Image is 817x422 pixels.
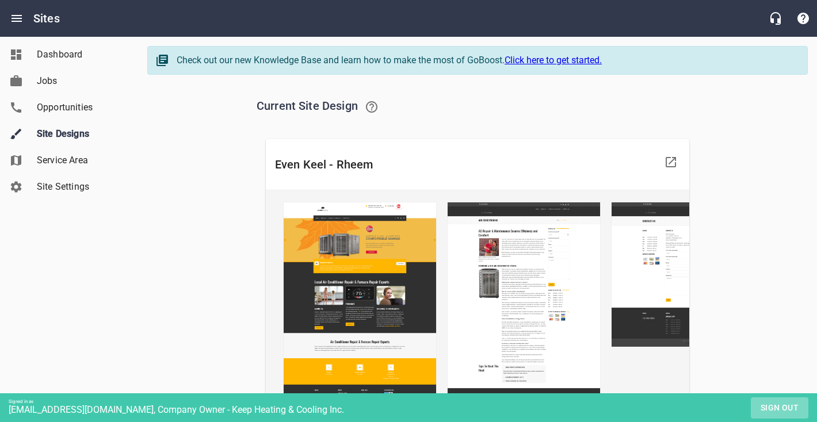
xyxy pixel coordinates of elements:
h6: Even Keel - Rheem [275,155,657,174]
h6: Current Site Design [257,93,698,121]
button: Support Portal [789,5,817,32]
span: Jobs [37,74,124,88]
span: Site Settings [37,180,124,194]
div: [EMAIL_ADDRESS][DOMAIN_NAME], Company Owner - Keep Heating & Cooling Inc. [9,404,817,415]
a: Learn about our recommended Site updates [358,93,385,121]
span: Opportunities [37,101,124,114]
h6: Sites [33,9,60,28]
span: Site Designs [37,127,124,141]
button: Sign out [751,397,808,419]
div: Check out our new Knowledge Base and learn how to make the most of GoBoost. [177,53,796,67]
div: Signed in as [9,399,817,404]
a: Click here to get started. [505,55,602,66]
span: Dashboard [37,48,124,62]
span: Service Area [37,154,124,167]
button: Open drawer [3,5,30,32]
button: Live Chat [762,5,789,32]
a: Visit Site [657,148,685,176]
img: even-keel-rheem-contact-us.png [611,202,765,347]
span: Sign out [755,401,804,415]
